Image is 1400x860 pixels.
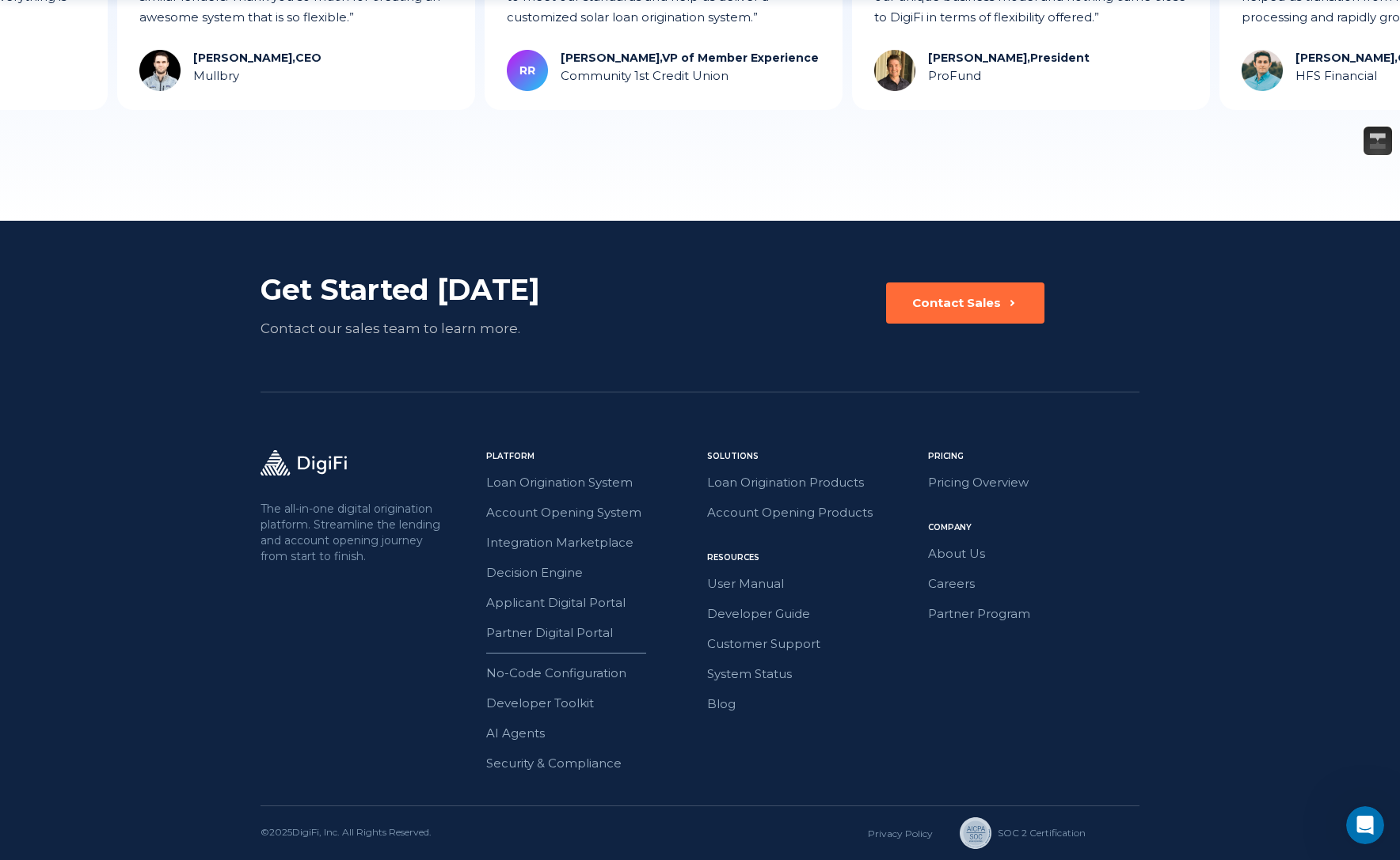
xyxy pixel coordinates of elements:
[261,317,613,339] div: Contact our sales team to learn more.
[486,693,698,714] a: Developer Toolkit
[886,282,1044,339] a: Contact Sales
[486,532,698,553] a: Integration Marketplace
[886,282,1044,324] button: Contact Sales
[928,604,1139,624] a: Partner Program
[1241,50,1282,91] img: Andrew Collins, COO Avatar
[261,271,613,308] div: Get Started [DATE]
[707,574,919,594] a: User Manual
[486,472,698,493] a: Loan Origination System
[192,50,321,66] div: [PERSON_NAME], CEO
[560,50,818,66] div: [PERSON_NAME], VP of Member Experience
[486,753,698,774] a: Security & Compliance
[868,828,933,839] a: Privacy Policy
[928,574,1139,594] a: Careers
[486,563,698,583] a: Decision Engine
[912,295,1001,311] div: Contact Sales
[873,50,915,91] img: Tim Trankina, President Avatar
[486,723,698,744] a: AI Agents
[927,50,1089,66] div: [PERSON_NAME], President
[707,694,919,714] a: Blog
[192,66,321,86] div: Mullbry
[506,50,547,91] img: Rebecca Riker, VP of Member Experience Avatar
[707,634,919,654] a: Customer Support
[261,501,444,564] p: The all-in-one digital origination platform. Streamline the lending and account opening journey f...
[1346,806,1384,844] iframe: Intercom live chat
[139,50,180,91] img: Hale Shaw, CEO Avatar
[707,450,919,463] div: Solutions
[928,450,1139,463] div: Pricing
[486,502,698,523] a: Account Opening System
[960,817,1065,849] a: SOC 2 Сertification
[560,66,818,86] div: Community 1st Credit Union
[261,825,432,841] div: © 2025 DigiFi, Inc. All Rights Reserved.
[927,66,1089,86] div: ProFund
[928,521,1139,534] div: Company
[707,551,919,564] div: Resources
[486,623,698,643] a: Partner Digital Portal
[486,663,698,684] a: No-Code Configuration
[707,502,919,523] a: Account Opening Products
[486,450,698,463] div: Platform
[707,604,919,624] a: Developer Guide
[707,664,919,684] a: System Status
[707,472,919,493] a: Loan Origination Products
[998,826,1086,840] div: SOC 2 Сertification
[928,544,1139,564] a: About Us
[486,593,698,613] a: Applicant Digital Portal
[928,472,1139,493] a: Pricing Overview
